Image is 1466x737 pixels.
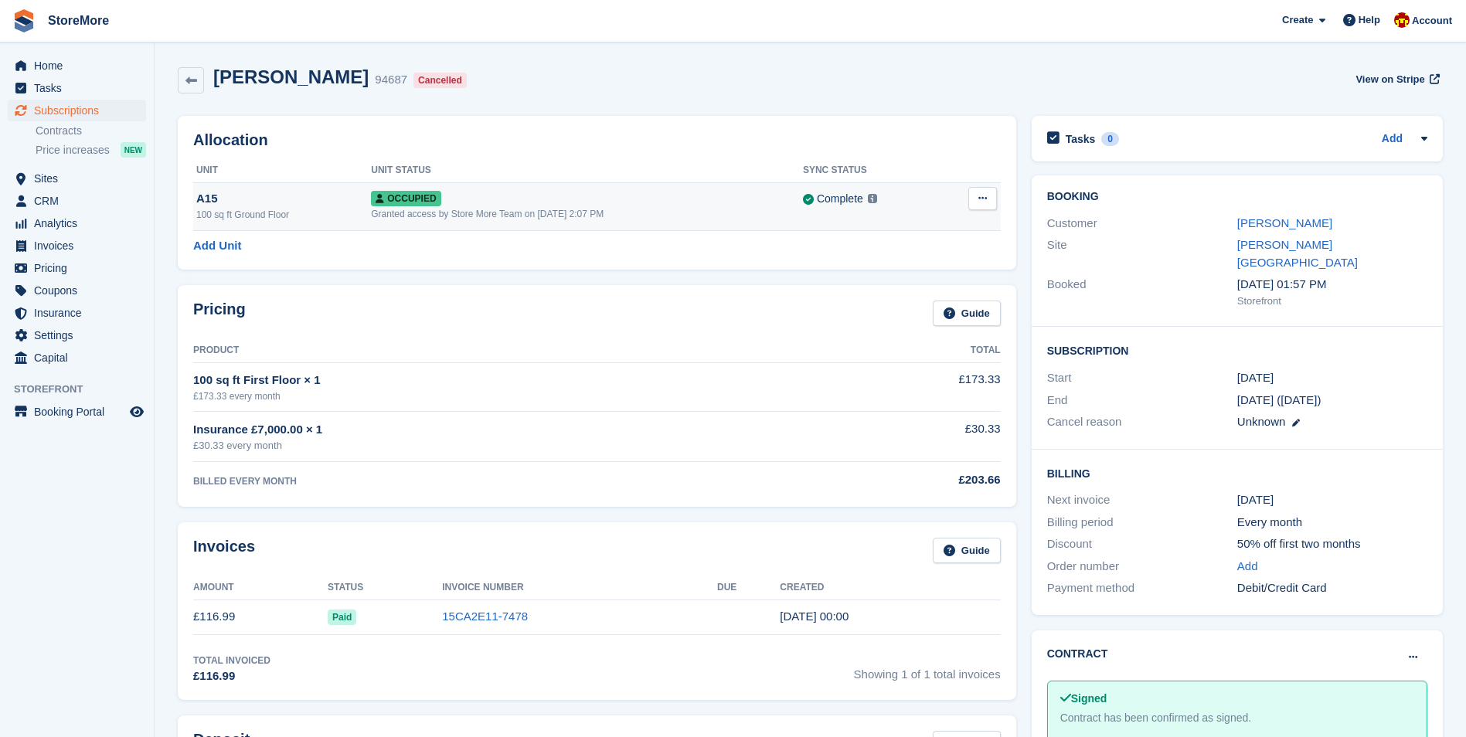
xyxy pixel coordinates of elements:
span: Capital [34,347,127,368]
img: stora-icon-8386f47178a22dfd0bd8f6a31ec36ba5ce8667c1dd55bd0f319d3a0aa187defe.svg [12,9,36,32]
div: [DATE] 01:57 PM [1237,276,1427,294]
span: Coupons [34,280,127,301]
a: menu [8,401,146,423]
img: Store More Team [1394,12,1410,28]
span: Booking Portal [34,401,127,423]
td: £173.33 [803,362,1001,411]
td: £116.99 [193,599,328,634]
a: View on Stripe [1349,66,1443,92]
time: 2025-07-09 23:00:00 UTC [1237,369,1274,387]
div: 0 [1101,132,1119,146]
a: menu [8,100,146,121]
a: menu [8,77,146,99]
td: £30.33 [803,412,1001,462]
a: menu [8,257,146,279]
th: Status [328,576,442,600]
div: Contract has been confirmed as signed. [1060,710,1414,726]
a: menu [8,280,146,301]
a: menu [8,302,146,324]
a: Add [1382,131,1403,148]
span: Sites [34,168,127,189]
a: 15CA2E11-7478 [442,610,528,623]
span: Home [34,55,127,76]
div: 50% off first two months [1237,535,1427,553]
div: 100 sq ft First Floor × 1 [193,372,803,389]
div: BILLED EVERY MONTH [193,474,803,488]
th: Unit Status [371,158,803,183]
div: Booked [1047,276,1237,308]
span: View on Stripe [1355,72,1424,87]
span: Settings [34,324,127,346]
a: menu [8,347,146,368]
span: Help [1359,12,1380,28]
img: icon-info-grey-7440780725fd019a000dd9b08b2336e03edf1995a4989e88bcd33f0948082b44.svg [868,194,877,203]
div: £30.33 every month [193,438,803,453]
div: Storefront [1237,294,1427,309]
span: Invoices [34,235,127,256]
a: Guide [933,301,1001,326]
div: End [1047,392,1237,409]
div: Payment method [1047,579,1237,597]
div: Every month [1237,514,1427,532]
div: Order number [1047,558,1237,576]
span: Analytics [34,212,127,234]
div: Granted access by Store More Team on [DATE] 2:07 PM [371,207,803,221]
div: £173.33 every month [193,389,803,403]
h2: Allocation [193,131,1001,149]
h2: [PERSON_NAME] [213,66,369,87]
div: [DATE] [1237,491,1427,509]
div: A15 [196,190,371,208]
span: Unknown [1237,415,1286,428]
h2: Subscription [1047,342,1427,358]
a: menu [8,212,146,234]
th: Created [780,576,1000,600]
a: menu [8,168,146,189]
time: 2025-07-09 23:00:25 UTC [780,610,849,623]
div: Insurance £7,000.00 × 1 [193,421,803,439]
div: Site [1047,236,1237,271]
span: Pricing [34,257,127,279]
a: Preview store [128,402,146,421]
a: Guide [933,538,1001,563]
span: Occupied [371,191,440,206]
th: Amount [193,576,328,600]
h2: Contract [1047,646,1108,662]
div: 94687 [375,71,407,89]
span: Tasks [34,77,127,99]
div: Billing period [1047,514,1237,532]
th: Total [803,338,1001,363]
div: Cancelled [413,73,467,88]
div: £116.99 [193,667,270,685]
div: Complete [817,191,863,207]
span: Account [1412,13,1452,29]
h2: Billing [1047,465,1427,481]
span: Storefront [14,382,154,397]
span: Subscriptions [34,100,127,121]
th: Sync Status [803,158,940,183]
div: Next invoice [1047,491,1237,509]
a: Add Unit [193,237,241,255]
div: Customer [1047,215,1237,233]
a: [PERSON_NAME] [1237,216,1332,229]
a: Price increases NEW [36,141,146,158]
span: Paid [328,610,356,625]
th: Due [717,576,780,600]
div: Debit/Credit Card [1237,579,1427,597]
a: menu [8,235,146,256]
a: menu [8,190,146,212]
h2: Pricing [193,301,246,326]
div: Discount [1047,535,1237,553]
a: menu [8,324,146,346]
a: menu [8,55,146,76]
a: Add [1237,558,1258,576]
span: Insurance [34,302,127,324]
h2: Tasks [1066,132,1096,146]
span: Create [1282,12,1313,28]
span: Price increases [36,143,110,158]
span: [DATE] ([DATE]) [1237,393,1321,406]
h2: Invoices [193,538,255,563]
div: Cancel reason [1047,413,1237,431]
th: Unit [193,158,371,183]
div: 100 sq ft Ground Floor [196,208,371,222]
a: StoreMore [42,8,115,33]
